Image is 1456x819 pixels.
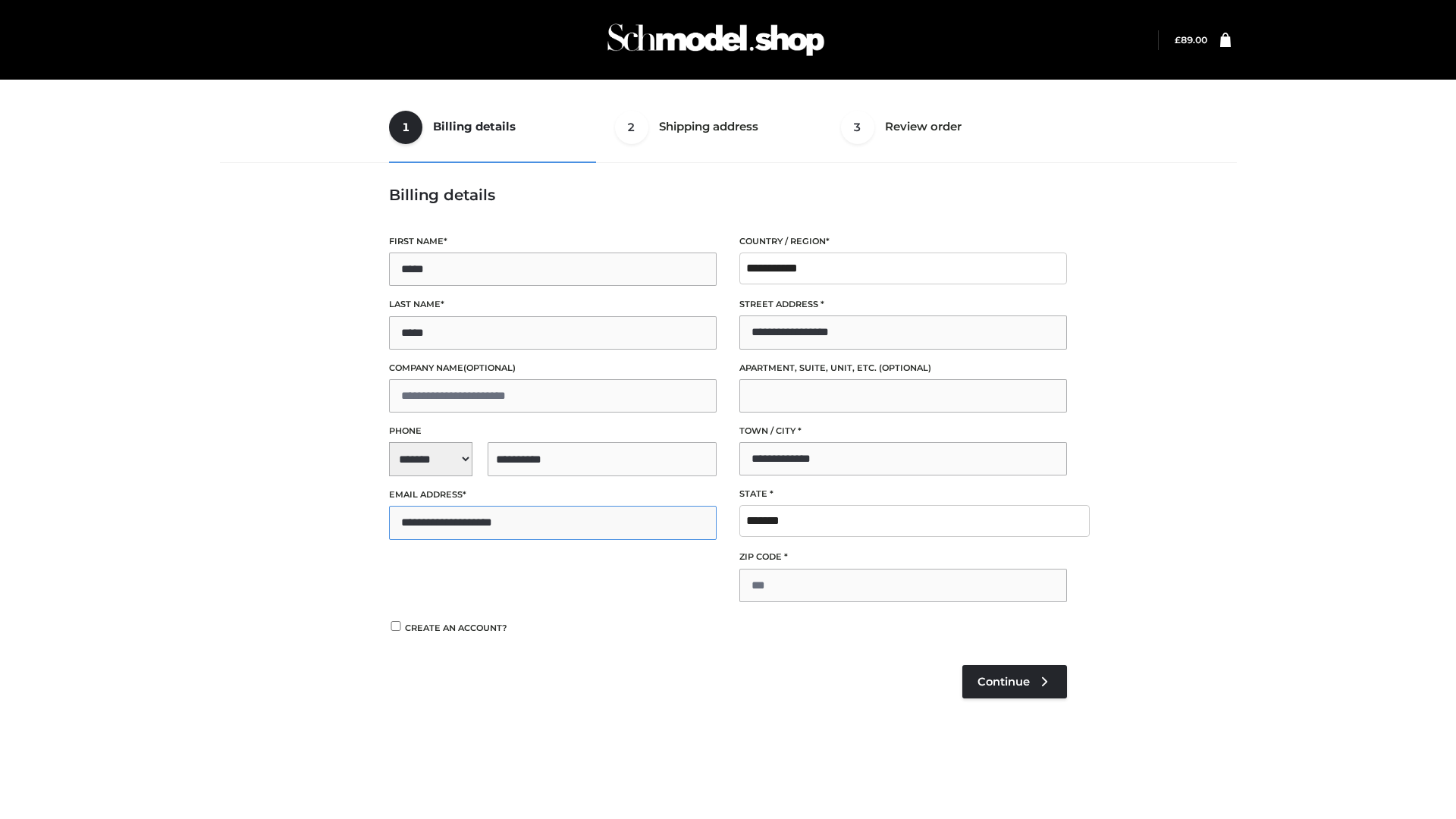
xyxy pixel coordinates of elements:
label: Street address [739,297,1067,312]
h3: Billing details [389,186,1067,204]
label: Phone [389,424,717,438]
label: State [739,487,1067,501]
label: Town / City [739,424,1067,438]
a: Continue [962,665,1067,698]
span: (optional) [463,362,516,373]
label: Apartment, suite, unit, etc. [739,361,1067,375]
label: ZIP Code [739,550,1067,564]
label: Country / Region [739,234,1067,249]
label: Company name [389,361,717,375]
span: £ [1175,34,1181,45]
input: Create an account? [389,621,403,631]
label: Last name [389,297,717,312]
a: £89.00 [1175,34,1207,45]
span: Continue [977,675,1030,689]
bdi: 89.00 [1175,34,1207,45]
span: (optional) [879,362,931,373]
span: Create an account? [405,623,507,633]
label: Email address [389,488,717,502]
label: First name [389,234,717,249]
img: Schmodel Admin 964 [602,10,830,70]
